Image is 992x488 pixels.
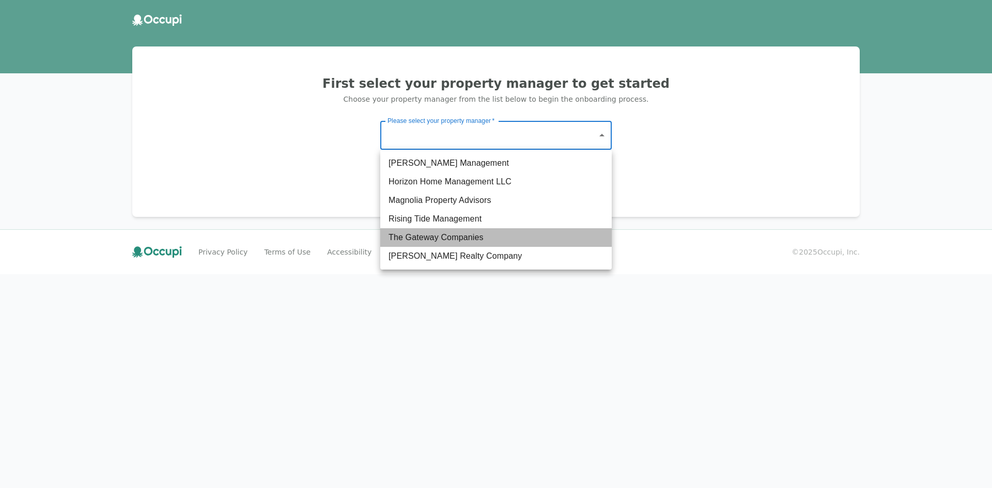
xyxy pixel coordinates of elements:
li: Rising Tide Management [380,210,612,228]
li: Horizon Home Management LLC [380,172,612,191]
li: [PERSON_NAME] Management [380,154,612,172]
li: [PERSON_NAME] Realty Company [380,247,612,265]
li: The Gateway Companies [380,228,612,247]
li: Magnolia Property Advisors [380,191,612,210]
